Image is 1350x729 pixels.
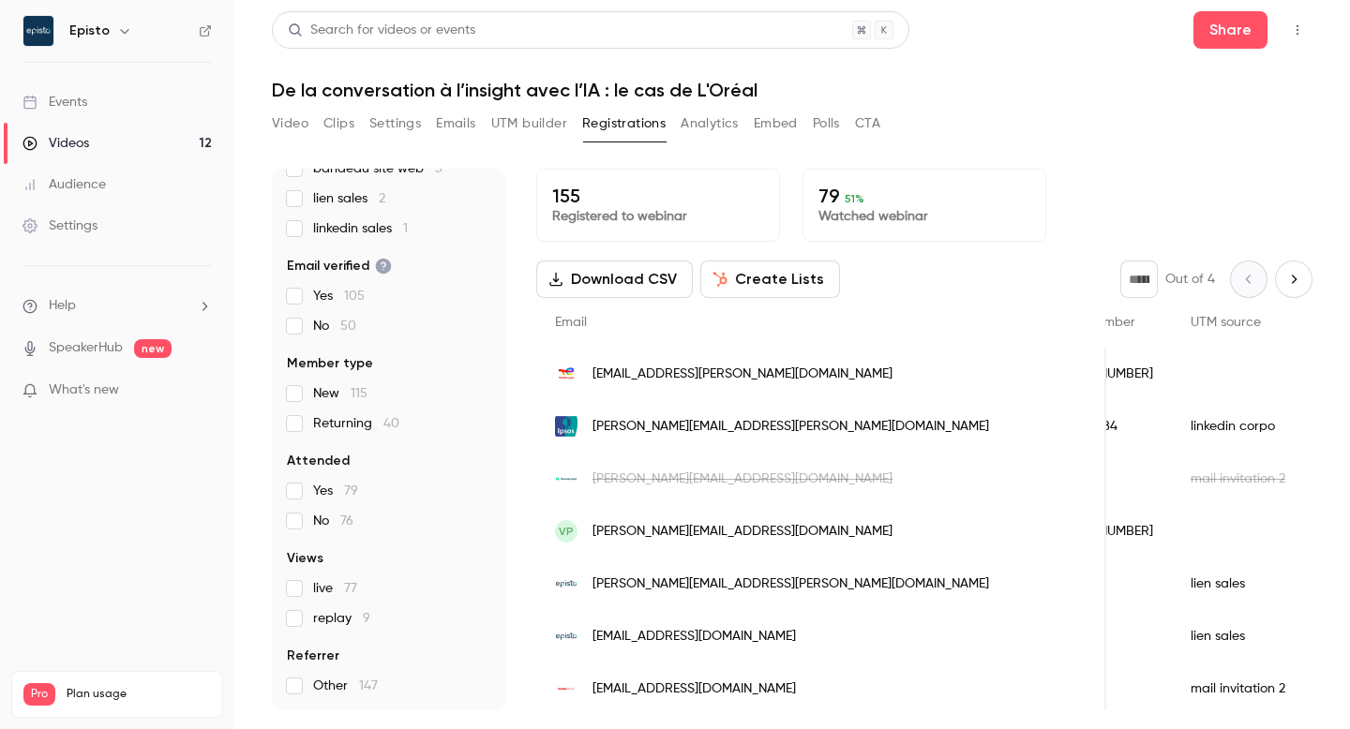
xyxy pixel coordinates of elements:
[344,582,357,595] span: 77
[1172,558,1304,610] div: lien sales
[313,677,378,695] span: Other
[189,382,212,399] iframe: Noticeable Trigger
[22,134,89,153] div: Videos
[351,387,367,400] span: 115
[49,296,76,316] span: Help
[287,354,373,373] span: Member type
[552,207,764,226] p: Registered to webinar
[592,469,892,489] span: [PERSON_NAME][EMAIL_ADDRESS][DOMAIN_NAME]
[287,257,392,275] span: Email verified
[555,677,577,700] img: auchan.com
[340,514,353,528] span: 76
[1275,260,1312,298] button: Next page
[845,192,864,205] span: 51 %
[536,260,693,298] button: Download CSV
[1172,662,1304,715] div: mail invitation 2
[555,316,587,329] span: Email
[344,290,365,303] span: 105
[22,296,212,316] li: help-dropdown-opener
[1172,453,1304,505] div: mail invitation 2
[313,287,365,305] span: Yes
[555,625,577,647] img: episto.fr
[592,574,989,594] span: [PERSON_NAME][EMAIL_ADDRESS][PERSON_NAME][DOMAIN_NAME]
[313,512,353,530] span: No
[555,573,577,595] img: episto.fr
[435,162,442,175] span: 3
[23,16,53,46] img: Episto
[1193,11,1267,49] button: Share
[69,22,110,40] h6: Episto
[22,216,97,235] div: Settings
[313,189,385,208] span: lien sales
[323,109,354,139] button: Clips
[1172,400,1304,453] div: linkedin corpo
[818,207,1030,226] p: Watched webinar
[582,109,666,139] button: Registrations
[1172,610,1304,662] div: lien sales
[855,109,880,139] button: CTA
[344,484,358,498] span: 79
[287,647,339,665] span: Referrer
[340,320,356,333] span: 50
[592,364,892,384] span: [EMAIL_ADDRESS][PERSON_NAME][DOMAIN_NAME]
[313,159,442,178] span: bandeau site web
[681,109,739,139] button: Analytics
[555,415,577,438] img: ipsos.com
[313,579,357,598] span: live
[592,522,892,542] span: [PERSON_NAME][EMAIL_ADDRESS][DOMAIN_NAME]
[592,627,796,647] span: [EMAIL_ADDRESS][DOMAIN_NAME]
[700,260,840,298] button: Create Lists
[313,384,367,403] span: New
[313,414,399,433] span: Returning
[363,612,370,625] span: 9
[1191,316,1261,329] span: UTM source
[403,222,408,235] span: 1
[22,93,87,112] div: Events
[379,192,385,205] span: 2
[67,687,211,702] span: Plan usage
[134,339,172,358] span: new
[22,175,106,194] div: Audience
[49,380,119,400] span: What's new
[555,363,577,385] img: external.totalenergies.com
[288,21,475,40] div: Search for videos or events
[369,109,421,139] button: Settings
[818,185,1030,207] p: 79
[272,79,1312,101] h1: De la conversation à l’insight avec l’IA : le cas de L'Oréal
[313,219,408,238] span: linkedin sales
[559,523,574,540] span: VP
[272,109,308,139] button: Video
[555,477,577,482] img: wp.numerator.com
[436,109,475,139] button: Emails
[592,679,796,699] span: [EMAIL_ADDRESS][DOMAIN_NAME]
[287,452,350,470] span: Attended
[1165,270,1215,289] p: Out of 4
[359,679,378,692] span: 147
[49,338,123,358] a: SpeakerHub
[383,417,399,430] span: 40
[592,417,989,437] span: [PERSON_NAME][EMAIL_ADDRESS][PERSON_NAME][DOMAIN_NAME]
[491,109,567,139] button: UTM builder
[552,185,764,207] p: 155
[313,482,358,500] span: Yes
[287,549,323,568] span: Views
[1282,15,1312,45] button: Top Bar Actions
[754,109,798,139] button: Embed
[313,609,370,628] span: replay
[23,683,55,706] span: Pro
[313,317,356,335] span: No
[813,109,840,139] button: Polls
